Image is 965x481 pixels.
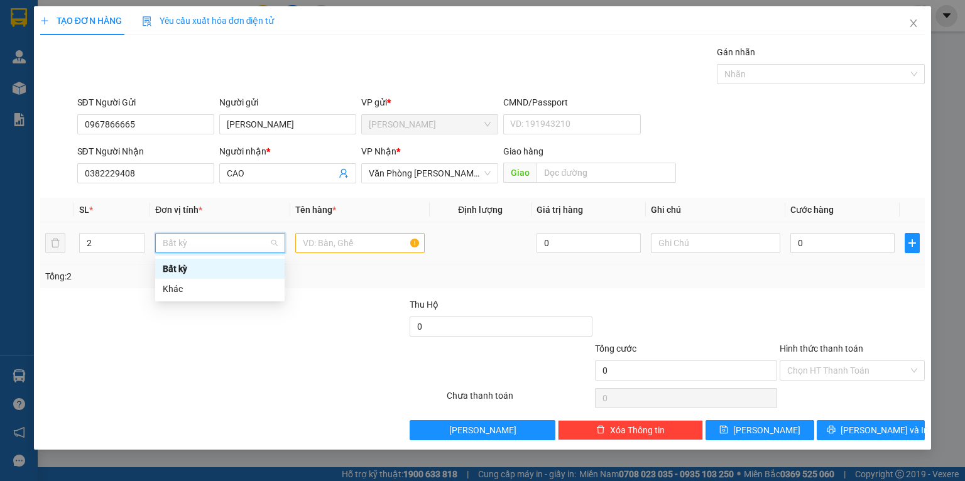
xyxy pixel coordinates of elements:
div: Khác [163,282,277,296]
div: SĐT Người Nhận [77,144,214,158]
label: Hình thức thanh toán [780,343,863,354]
span: Đơn vị tính [155,205,202,215]
span: [PERSON_NAME] [449,423,516,437]
span: printer [827,425,836,435]
button: save[PERSON_NAME] [706,420,814,440]
input: 0 [537,233,641,253]
span: Yêu cầu xuất hóa đơn điện tử [142,16,275,26]
span: save [719,425,728,435]
div: VP gửi [361,95,498,109]
label: Gán nhãn [717,47,755,57]
span: Giá trị hàng [537,205,583,215]
span: close [908,18,919,28]
div: Tổng: 2 [45,269,373,283]
div: Bất kỳ [163,262,277,276]
button: deleteXóa Thông tin [558,420,703,440]
img: icon [142,16,152,26]
span: user-add [339,168,349,178]
span: VP Nhận [361,146,396,156]
button: plus [905,233,920,253]
button: Close [896,6,931,41]
input: VD: Bàn, Ghế [295,233,425,253]
button: delete [45,233,65,253]
div: Người nhận [219,144,356,158]
div: Khác [155,279,285,299]
span: Văn Phòng Trần Phú (Mường Thanh) [369,164,491,183]
span: Xóa Thông tin [610,423,665,437]
div: Chưa thanh toán [445,389,593,411]
div: CMND/Passport [503,95,640,109]
span: Giao [503,163,537,183]
span: Phạm Ngũ Lão [369,115,491,134]
span: Cước hàng [790,205,834,215]
span: [PERSON_NAME] và In [841,423,929,437]
th: Ghi chú [646,198,785,222]
span: Tổng cước [595,343,636,354]
span: SL [79,205,89,215]
span: [PERSON_NAME] [733,423,800,437]
span: TẠO ĐƠN HÀNG [40,16,122,26]
div: Người gửi [219,95,356,109]
span: Thu Hộ [410,300,439,310]
span: delete [596,425,605,435]
span: Tên hàng [295,205,336,215]
button: printer[PERSON_NAME] và In [817,420,925,440]
input: Ghi Chú [651,233,780,253]
span: plus [905,238,919,248]
button: [PERSON_NAME] [410,420,555,440]
span: Định lượng [458,205,503,215]
span: Bất kỳ [163,234,277,252]
span: Giao hàng [503,146,543,156]
span: plus [40,16,49,25]
div: SĐT Người Gửi [77,95,214,109]
div: Bất kỳ [155,259,285,279]
input: Dọc đường [537,163,676,183]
